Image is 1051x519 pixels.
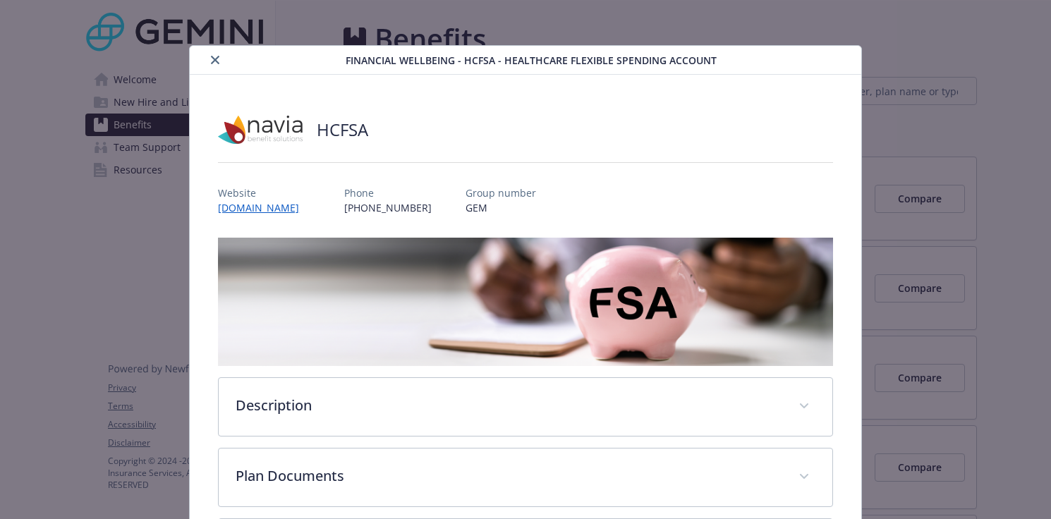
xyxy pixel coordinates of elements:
p: Description [236,395,782,416]
div: Plan Documents [219,448,832,506]
h2: HCFSA [317,118,368,142]
a: [DOMAIN_NAME] [218,201,310,214]
p: Phone [344,185,432,200]
p: GEM [466,200,536,215]
button: close [207,51,224,68]
p: Group number [466,185,536,200]
span: Financial Wellbeing - HCFSA - Healthcare Flexible Spending Account [346,53,717,68]
div: Description [219,378,832,436]
p: [PHONE_NUMBER] [344,200,432,215]
img: Navia Benefit Solutions [218,109,303,151]
p: Website [218,185,310,200]
img: banner [218,238,833,366]
p: Plan Documents [236,465,782,487]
